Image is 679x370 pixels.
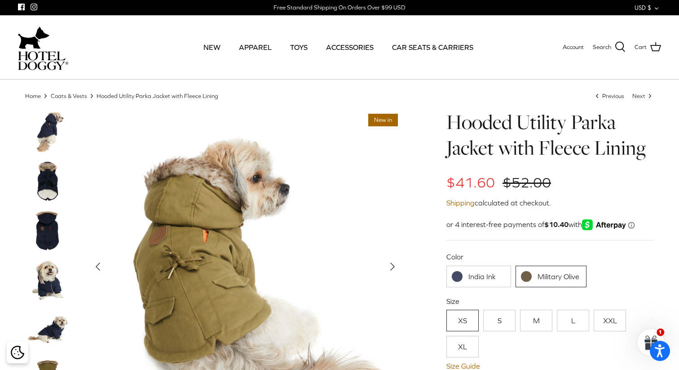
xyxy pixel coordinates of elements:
a: Account [563,43,584,52]
a: Previous [594,92,626,99]
a: hoteldoggycom [18,24,68,70]
span: $41.60 [446,174,495,191]
a: Search [593,41,626,53]
span: Cart [635,43,647,52]
a: Hooded Utility Parka Jacket with Fleece Lining [97,92,218,99]
div: calculated at checkout. [446,197,654,209]
label: Size [446,296,654,306]
a: Free Standard Shipping On Orders Over $99 USD [273,1,405,14]
a: Home [25,92,41,99]
a: Facebook [18,4,25,10]
nav: Breadcrumbs [25,92,654,100]
a: S [483,310,516,331]
a: Instagram [31,4,37,10]
img: dog-icon.svg [18,24,49,51]
a: XXL [594,310,626,331]
a: Military Olive [516,266,586,287]
a: NEW [195,32,229,62]
a: APPAREL [231,32,280,62]
span: Account [563,44,584,50]
span: New in [368,114,398,127]
span: Search [593,43,611,52]
a: ACCESSORIES [318,32,382,62]
button: Cookie policy [9,345,25,361]
a: Next [632,92,654,99]
button: Next [383,257,402,276]
a: TOYS [282,32,316,62]
a: Shipping [446,199,475,207]
span: Previous [602,92,624,99]
img: hoteldoggycom [18,51,68,70]
span: Next [632,92,645,99]
div: Cookie policy [7,342,28,363]
a: India Ink [446,266,511,287]
h1: Hooded Utility Parka Jacket with Fleece Lining [446,109,654,161]
button: Previous [88,257,108,276]
a: XL [446,336,479,357]
a: Cart [635,41,661,53]
div: Primary navigation [133,32,543,62]
div: Free Standard Shipping On Orders Over $99 USD [273,4,405,12]
label: Color [446,252,654,262]
a: M [520,310,552,331]
a: XS [446,310,479,331]
a: CAR SEATS & CARRIERS [384,32,481,62]
a: L [557,310,589,331]
span: $52.00 [503,174,551,191]
a: Coats & Vests [51,92,87,99]
img: Cookie policy [11,346,24,359]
